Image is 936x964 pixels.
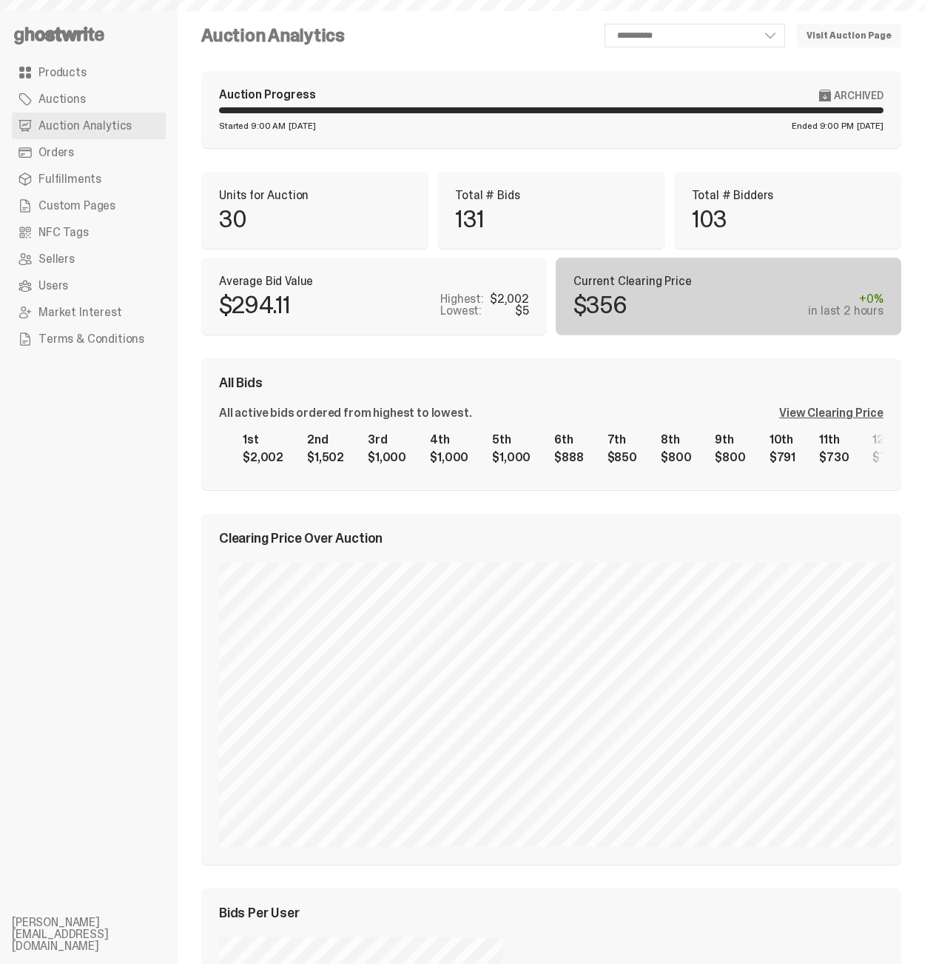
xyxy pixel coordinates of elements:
div: $800 [661,452,691,463]
span: Users [38,280,68,292]
div: 1st [243,434,283,446]
a: Products [12,59,166,86]
span: Orders [38,147,74,158]
a: Market Interest [12,299,166,326]
div: $2,002 [490,293,529,305]
a: Users [12,272,166,299]
p: $294.11 [219,293,290,317]
div: View Clearing Price [779,407,883,419]
div: $700 [872,452,903,463]
span: Fulfillments [38,173,101,185]
div: 4th [430,434,468,446]
div: $791 [770,452,795,463]
div: 12th [872,434,903,446]
div: 7th [607,434,637,446]
span: NFC Tags [38,227,89,238]
div: 10th [770,434,795,446]
p: Average Bid Value [219,275,529,287]
div: 8th [661,434,691,446]
div: 3rd [368,434,406,446]
a: Fulfillments [12,166,166,193]
div: in last 2 hours [808,305,883,317]
p: 30 [219,207,246,231]
p: Highest: [440,293,484,305]
li: [PERSON_NAME][EMAIL_ADDRESS][DOMAIN_NAME] [12,917,189,952]
a: Visit Auction Page [797,24,901,47]
p: Total # Bidders [692,190,883,201]
a: Orders [12,139,166,166]
div: 9th [715,434,745,446]
span: Ended 9:00 PM [792,121,853,130]
div: $5 [515,305,529,317]
span: Sellers [38,253,75,265]
p: Total # Bids [455,190,647,201]
p: Current Clearing Price [573,275,883,287]
span: Auctions [38,93,86,105]
p: Units for Auction [219,190,411,201]
a: Terms & Conditions [12,326,166,352]
a: NFC Tags [12,219,166,246]
div: $850 [607,452,637,463]
p: 131 [455,207,484,231]
p: $356 [573,293,627,317]
div: $1,000 [492,452,531,463]
div: +0% [808,293,883,305]
a: Sellers [12,246,166,272]
div: Clearing Price Over Auction [219,532,883,545]
span: Market Interest [38,307,122,318]
div: 2nd [307,434,344,446]
a: Auction Analytics [12,113,166,139]
div: Auction Progress [219,89,315,101]
div: Bids Per User [219,906,883,920]
h4: Auction Analytics [201,27,345,44]
div: $800 [715,452,745,463]
p: Lowest: [440,305,482,317]
span: Auction Analytics [38,120,132,132]
span: [DATE] [289,121,315,130]
span: Products [38,67,87,78]
div: $730 [819,452,849,463]
p: 103 [692,207,727,231]
span: Custom Pages [38,200,115,212]
div: $2,002 [243,452,283,463]
div: 11th [819,434,849,446]
div: 5th [492,434,531,446]
a: Custom Pages [12,193,166,219]
div: $1,000 [368,452,406,463]
span: Archived [834,90,883,101]
div: 6th [554,434,583,446]
a: Auctions [12,86,166,113]
div: $888 [554,452,583,463]
span: Started 9:00 AM [219,121,286,130]
div: All Bids [219,376,883,389]
div: $1,000 [430,452,468,463]
div: All active bids ordered from highest to lowest. [219,407,471,419]
span: Terms & Conditions [38,333,144,345]
div: $1,502 [307,452,344,463]
span: [DATE] [857,121,883,130]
